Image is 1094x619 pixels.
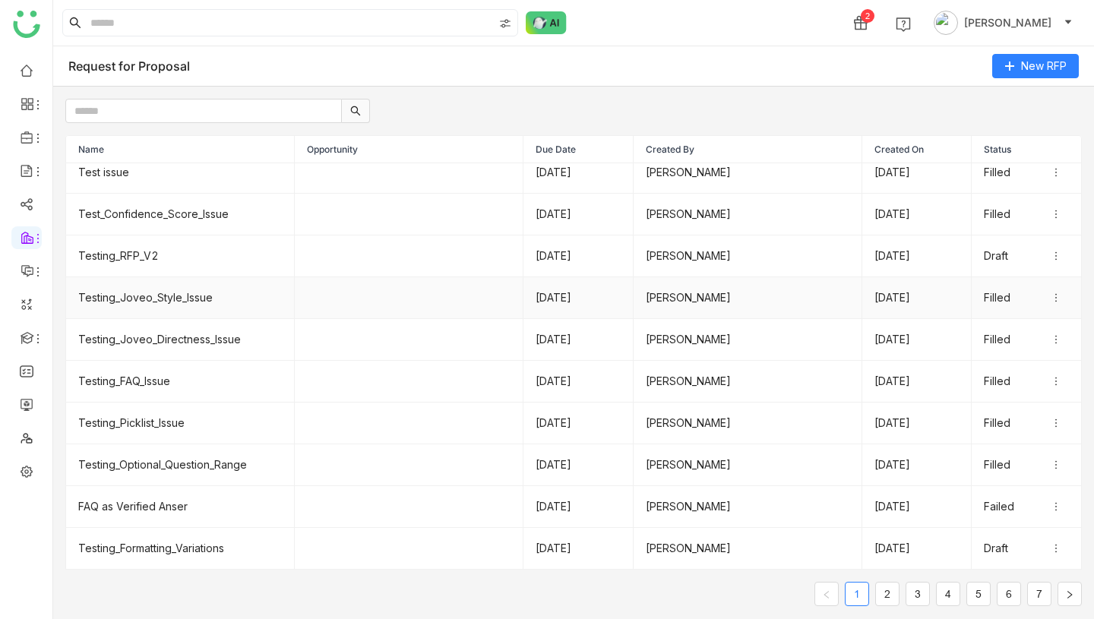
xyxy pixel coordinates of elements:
div: Draft [984,248,1069,264]
div: Failed [984,498,1069,515]
td: [DATE] [523,319,634,361]
td: [PERSON_NAME] [634,403,862,444]
button: Previous Page [814,582,839,606]
td: Testing_Joveo_Directness_Issue [66,319,295,361]
li: 5 [966,582,991,606]
img: avatar [934,11,958,35]
td: Testing_Joveo_Style_Issue [66,277,295,319]
td: Testing_Picklist_Issue [66,403,295,444]
td: [PERSON_NAME] [634,152,862,194]
img: help.svg [896,17,911,32]
img: ask-buddy-normal.svg [526,11,567,34]
td: [PERSON_NAME] [634,361,862,403]
td: [PERSON_NAME] [634,194,862,235]
a: 2 [876,583,899,605]
div: 2 [861,9,874,23]
td: FAQ as Verified Anser [66,486,295,528]
td: [DATE] [523,444,634,486]
li: 2 [875,582,900,606]
td: [PERSON_NAME] [634,277,862,319]
li: 6 [997,582,1021,606]
td: [DATE] [862,486,972,528]
button: [PERSON_NAME] [931,11,1076,35]
td: Testing_Formatting_Variations [66,528,295,570]
div: Filled [984,456,1069,473]
td: [DATE] [523,277,634,319]
td: [DATE] [523,486,634,528]
a: 5 [967,583,990,605]
img: search-type.svg [499,17,511,30]
td: [DATE] [862,235,972,277]
li: 3 [906,582,930,606]
td: Test issue [66,152,295,194]
td: Testing_RFP_V2 [66,235,295,277]
td: [DATE] [862,444,972,486]
div: Filled [984,373,1069,390]
td: Test_Confidence_Score_Issue [66,194,295,235]
div: Draft [984,540,1069,557]
a: 6 [998,583,1020,605]
td: [DATE] [862,194,972,235]
td: [DATE] [523,235,634,277]
th: Created By [634,136,862,163]
td: [DATE] [862,277,972,319]
td: [DATE] [862,319,972,361]
td: Testing_FAQ_Issue [66,361,295,403]
a: 1 [846,583,868,605]
li: 7 [1027,582,1051,606]
div: Filled [984,206,1069,223]
a: 4 [937,583,960,605]
div: Filled [984,164,1069,181]
td: [DATE] [523,152,634,194]
div: Request for Proposal [68,58,190,74]
td: [PERSON_NAME] [634,486,862,528]
td: [PERSON_NAME] [634,319,862,361]
th: Opportunity [295,136,523,163]
td: [DATE] [523,194,634,235]
td: [DATE] [523,528,634,570]
li: 4 [936,582,960,606]
td: [PERSON_NAME] [634,235,862,277]
th: Created On [862,136,972,163]
a: 7 [1028,583,1051,605]
td: [DATE] [862,361,972,403]
th: Due Date [523,136,634,163]
td: [DATE] [523,403,634,444]
span: New RFP [1021,58,1067,74]
span: [PERSON_NAME] [964,14,1051,31]
li: 1 [845,582,869,606]
td: [DATE] [862,152,972,194]
img: logo [13,11,40,38]
button: Next Page [1058,582,1082,606]
a: 3 [906,583,929,605]
td: Testing_Optional_Question_Range [66,444,295,486]
div: Filled [984,415,1069,431]
div: Filled [984,289,1069,306]
td: [PERSON_NAME] [634,444,862,486]
td: [DATE] [862,403,972,444]
button: New RFP [992,54,1079,78]
div: Filled [984,331,1069,348]
td: [PERSON_NAME] [634,528,862,570]
td: [DATE] [523,361,634,403]
th: Status [972,136,1082,163]
td: [DATE] [862,528,972,570]
th: Name [66,136,295,163]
